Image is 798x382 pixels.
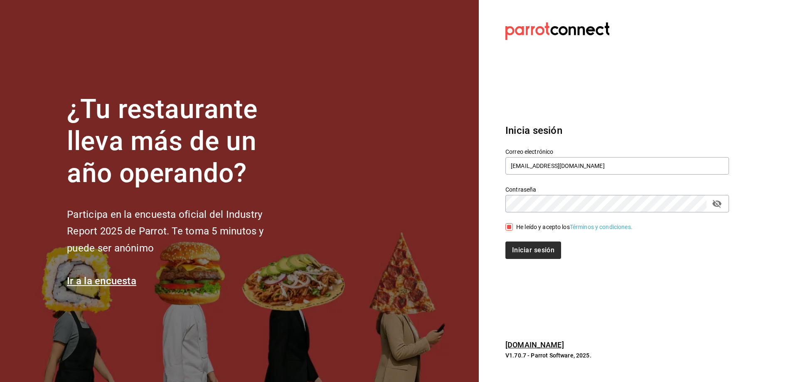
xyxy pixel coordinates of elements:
[505,157,729,175] input: Ingresa tu correo electrónico
[516,223,633,232] div: He leído y acepto los
[67,94,291,189] h1: ¿Tu restaurante lleva más de un año operando?
[505,340,564,349] a: [DOMAIN_NAME]
[505,187,729,192] label: Contraseña
[710,197,724,211] button: passwordField
[505,123,729,138] h3: Inicia sesión
[505,149,729,155] label: Correo electrónico
[67,275,136,287] a: Ir a la encuesta
[570,224,633,230] a: Términos y condiciones.
[505,242,561,259] button: Iniciar sesión
[505,351,729,360] p: V1.70.7 - Parrot Software, 2025.
[67,206,291,257] h2: Participa en la encuesta oficial del Industry Report 2025 de Parrot. Te toma 5 minutos y puede se...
